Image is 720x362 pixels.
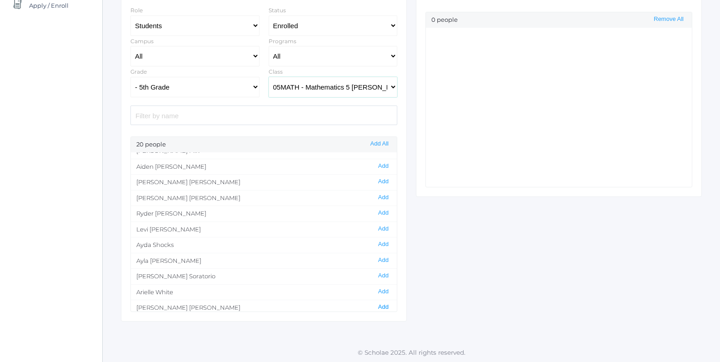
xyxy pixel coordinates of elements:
button: Add [375,303,391,311]
li: [PERSON_NAME] [PERSON_NAME] [131,174,397,190]
label: Role [130,7,143,14]
li: [PERSON_NAME] [PERSON_NAME] [131,300,397,316]
p: © Scholae 2025. All rights reserved. [103,348,720,357]
button: Add [375,241,391,248]
label: Programs [269,38,296,45]
button: Add All [368,140,391,148]
label: Class [269,68,283,75]
label: Status [269,7,286,14]
button: Add [375,194,391,201]
button: Remove All [651,15,686,23]
li: [PERSON_NAME] Soratorio [131,268,397,284]
li: Ryder [PERSON_NAME] [131,206,397,221]
li: Ayla [PERSON_NAME] [131,253,397,269]
button: Add [375,162,391,170]
label: Grade [130,68,147,75]
div: 20 people [131,137,397,152]
button: Add [375,256,391,264]
button: Add [375,272,391,280]
div: 0 people [426,12,692,28]
label: Campus [130,38,154,45]
li: Aiden [PERSON_NAME] [131,159,397,175]
button: Add [375,209,391,217]
li: Ayda Shocks [131,237,397,253]
li: Levi [PERSON_NAME] [131,221,397,237]
input: Filter by name [130,106,397,125]
li: Arielle White [131,284,397,300]
button: Add [375,178,391,186]
button: Add [375,288,391,296]
li: [PERSON_NAME] [PERSON_NAME] [131,190,397,206]
button: Add [375,225,391,233]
